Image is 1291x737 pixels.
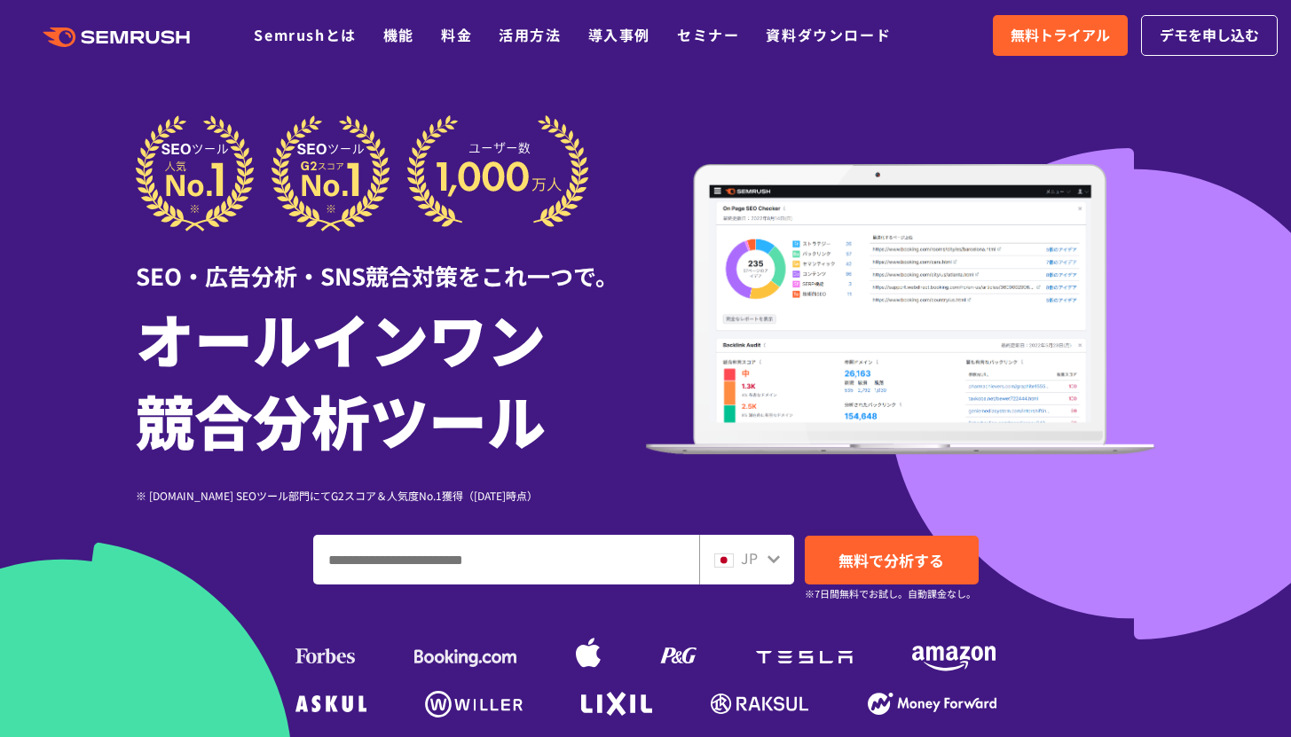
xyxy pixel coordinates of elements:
a: 活用方法 [499,24,561,45]
a: 無料トライアル [993,15,1128,56]
a: Semrushとは [254,24,356,45]
a: 機能 [383,24,414,45]
a: デモを申し込む [1141,15,1278,56]
input: ドメイン、キーワードまたはURLを入力してください [314,536,698,584]
div: ※ [DOMAIN_NAME] SEOツール部門にてG2スコア＆人気度No.1獲得（[DATE]時点） [136,487,646,504]
a: 料金 [441,24,472,45]
span: JP [741,547,758,568]
a: 資料ダウンロード [766,24,891,45]
a: 導入事例 [588,24,650,45]
span: デモを申し込む [1160,24,1259,47]
a: セミナー [677,24,739,45]
span: 無料トライアル [1011,24,1110,47]
h1: オールインワン 競合分析ツール [136,297,646,460]
span: 無料で分析する [838,549,944,571]
small: ※7日間無料でお試し。自動課金なし。 [805,585,976,602]
a: 無料で分析する [805,536,979,584]
div: SEO・広告分析・SNS競合対策をこれ一つで。 [136,231,646,293]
